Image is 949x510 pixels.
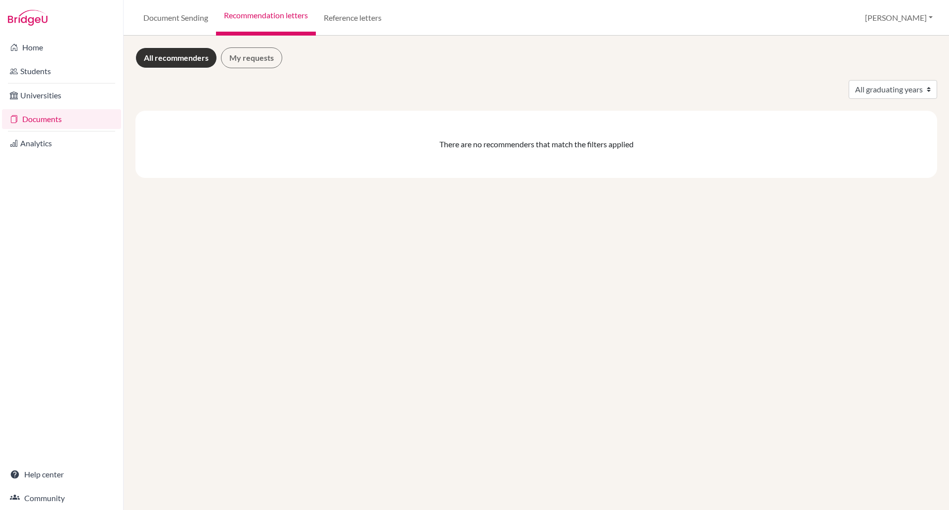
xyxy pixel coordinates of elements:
img: Bridge-U [8,10,47,26]
a: Documents [2,109,121,129]
a: Home [2,38,121,57]
a: Universities [2,85,121,105]
a: Students [2,61,121,81]
button: [PERSON_NAME] [861,8,937,27]
a: Community [2,488,121,508]
div: There are no recommenders that match the filters applied [143,138,929,150]
a: Analytics [2,133,121,153]
a: My requests [221,47,282,68]
a: Help center [2,465,121,484]
a: All recommenders [135,47,217,68]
